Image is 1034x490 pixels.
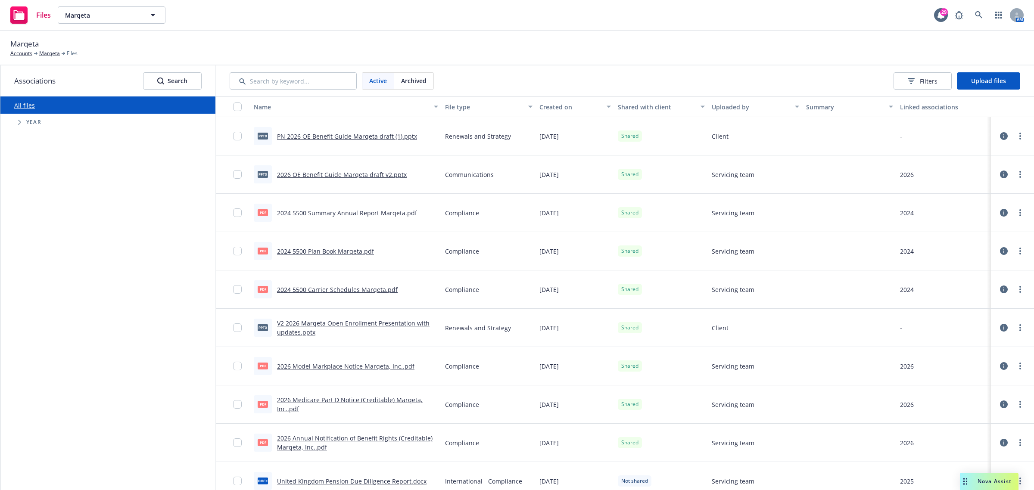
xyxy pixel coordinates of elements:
[712,132,729,141] span: Client
[36,12,51,19] span: Files
[445,477,522,486] span: International - Compliance
[712,477,754,486] span: Servicing team
[539,102,601,112] div: Created on
[621,209,638,217] span: Shared
[712,400,754,409] span: Servicing team
[277,434,433,451] a: 2026 Annual Notification of Benefit Rights (Creditable) Marqeta, Inc..pdf
[971,77,1006,85] span: Upload files
[712,170,754,179] span: Servicing team
[250,96,442,117] button: Name
[277,171,407,179] a: 2026 OE Benefit Guide Marqeta draft v2.pptx
[233,323,242,332] input: Toggle Row Selected
[258,401,268,407] span: pdf
[539,208,559,217] span: [DATE]
[803,96,897,117] button: Summary
[621,362,638,370] span: Shared
[900,477,914,486] div: 2025
[445,323,511,332] span: Renewals and Strategy
[1015,361,1025,371] a: more
[539,400,559,409] span: [DATE]
[233,247,242,255] input: Toggle Row Selected
[900,208,914,217] div: 2024
[277,396,423,413] a: 2026 Medicare Part D Notice (Creditable) Marqeta, Inc..pdf
[445,400,479,409] span: Compliance
[712,285,754,294] span: Servicing team
[277,132,417,140] a: PN 2026 OE Benefit Guide Marqeta draft (1).pptx
[233,208,242,217] input: Toggle Row Selected
[621,132,638,140] span: Shared
[157,78,164,84] svg: Search
[401,76,427,85] span: Archived
[10,38,39,50] span: Marqeta
[621,477,648,485] span: Not shared
[1015,284,1025,295] a: more
[908,77,937,86] span: Filters
[10,50,32,57] a: Accounts
[712,208,754,217] span: Servicing team
[230,72,357,90] input: Search by keyword...
[536,96,614,117] button: Created on
[369,76,387,85] span: Active
[258,248,268,254] span: pdf
[233,132,242,140] input: Toggle Row Selected
[990,6,1007,24] a: Switch app
[7,3,54,27] a: Files
[539,132,559,141] span: [DATE]
[1015,246,1025,256] a: more
[65,11,140,20] span: Marqeta
[445,102,523,112] div: File type
[621,171,638,178] span: Shared
[258,439,268,446] span: pdf
[894,72,952,90] button: Filters
[277,247,374,255] a: 2024 5500 Plan Book Marqeta.pdf
[1015,169,1025,180] a: more
[1015,399,1025,409] a: more
[14,101,35,109] a: All files
[900,285,914,294] div: 2024
[233,285,242,294] input: Toggle Row Selected
[621,439,638,447] span: Shared
[950,6,968,24] a: Report a Bug
[445,362,479,371] span: Compliance
[277,477,427,485] a: United Kingdom Pension Due Diligence Report.docx
[445,132,511,141] span: Renewals and Strategy
[900,247,914,256] div: 2024
[539,170,559,179] span: [DATE]
[621,247,638,255] span: Shared
[258,478,268,484] span: docx
[960,473,971,490] div: Drag to move
[900,400,914,409] div: 2026
[258,324,268,331] span: pptx
[1015,323,1025,333] a: more
[277,285,398,294] a: 2024 5500 Carrier Schedules Marqeta.pdf
[233,477,242,485] input: Toggle Row Selected
[233,102,242,111] input: Select all
[258,286,268,292] span: pdf
[708,96,803,117] button: Uploaded by
[539,362,559,371] span: [DATE]
[442,96,536,117] button: File type
[445,438,479,447] span: Compliance
[897,96,991,117] button: Linked associations
[539,323,559,332] span: [DATE]
[277,209,417,217] a: 2024 5500 Summary Annual Report Marqeta.pdf
[58,6,165,24] button: Marqeta
[621,285,638,293] span: Shared
[233,400,242,409] input: Toggle Row Selected
[258,363,268,369] span: pdf
[233,438,242,447] input: Toggle Row Selected
[712,247,754,256] span: Servicing team
[806,102,884,112] div: Summary
[920,77,937,86] span: Filters
[233,362,242,370] input: Toggle Row Selected
[0,114,215,131] div: Tree Example
[277,362,414,370] a: 2026 Model Markplace Notice Marqeta, Inc..pdf
[712,438,754,447] span: Servicing team
[26,120,41,125] span: Year
[712,362,754,371] span: Servicing team
[157,73,187,89] div: Search
[900,102,987,112] div: Linked associations
[258,171,268,177] span: pptx
[940,8,948,16] div: 29
[445,247,479,256] span: Compliance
